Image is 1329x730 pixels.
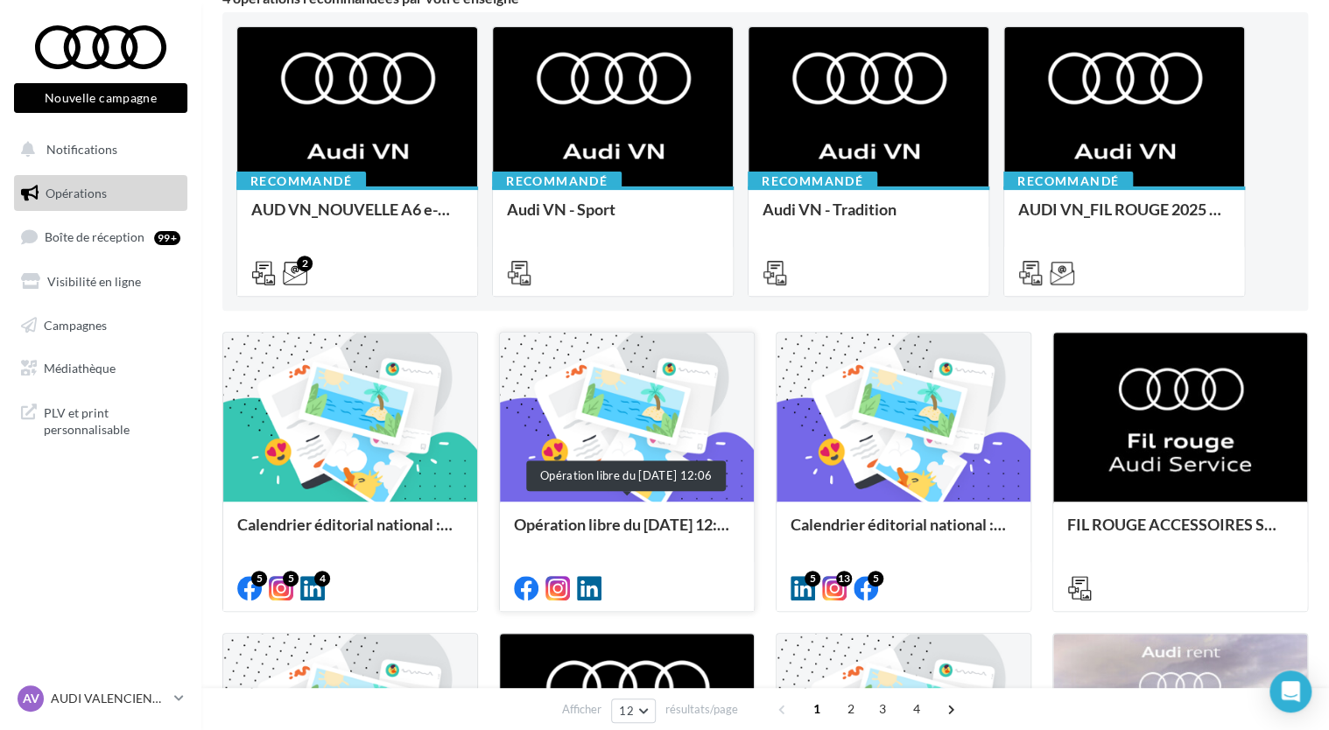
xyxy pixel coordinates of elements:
button: 12 [611,698,656,723]
div: Recommandé [236,172,366,191]
div: 99+ [154,231,180,245]
a: Boîte de réception99+ [11,218,191,256]
div: 4 [314,571,330,586]
span: 3 [868,695,897,723]
div: 13 [836,571,852,586]
span: Notifications [46,142,117,157]
div: Opération libre du [DATE] 12:06 [514,516,740,551]
div: Recommandé [492,172,622,191]
div: 5 [805,571,820,586]
a: AV AUDI VALENCIENNES [14,682,187,715]
div: Recommandé [748,172,877,191]
div: Audi VN - Tradition [763,200,974,235]
p: AUDI VALENCIENNES [51,690,167,707]
span: Médiathèque [44,361,116,376]
span: 12 [619,704,634,718]
div: Recommandé [1003,172,1133,191]
div: Open Intercom Messenger [1269,670,1311,712]
span: AV [23,690,39,707]
div: 2 [297,256,313,271]
span: résultats/page [665,701,738,718]
span: Opérations [46,186,107,200]
span: PLV et print personnalisable [44,401,180,439]
span: 4 [903,695,931,723]
div: 5 [868,571,883,586]
a: Visibilité en ligne [11,263,191,300]
div: Calendrier éditorial national : semaine du 25.08 au 31.08 [791,516,1016,551]
a: Opérations [11,175,191,212]
a: Médiathèque [11,350,191,387]
div: FIL ROUGE ACCESSOIRES SEPTEMBRE - AUDI SERVICE [1067,516,1293,551]
div: AUDI VN_FIL ROUGE 2025 - A1, Q2, Q3, Q5 et Q4 e-tron [1018,200,1230,235]
span: 1 [803,695,831,723]
span: Visibilité en ligne [47,274,141,289]
div: Opération libre du [DATE] 12:06 [526,460,726,491]
span: 2 [837,695,865,723]
button: Notifications [11,131,184,168]
span: Afficher [562,701,601,718]
a: PLV et print personnalisable [11,394,191,446]
div: 5 [251,571,267,586]
span: Campagnes [44,317,107,332]
div: AUD VN_NOUVELLE A6 e-tron [251,200,463,235]
div: Audi VN - Sport [507,200,719,235]
span: Boîte de réception [45,229,144,244]
div: Calendrier éditorial national : du 02.09 au 03.09 [237,516,463,551]
a: Campagnes [11,307,191,344]
button: Nouvelle campagne [14,83,187,113]
div: 5 [283,571,299,586]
